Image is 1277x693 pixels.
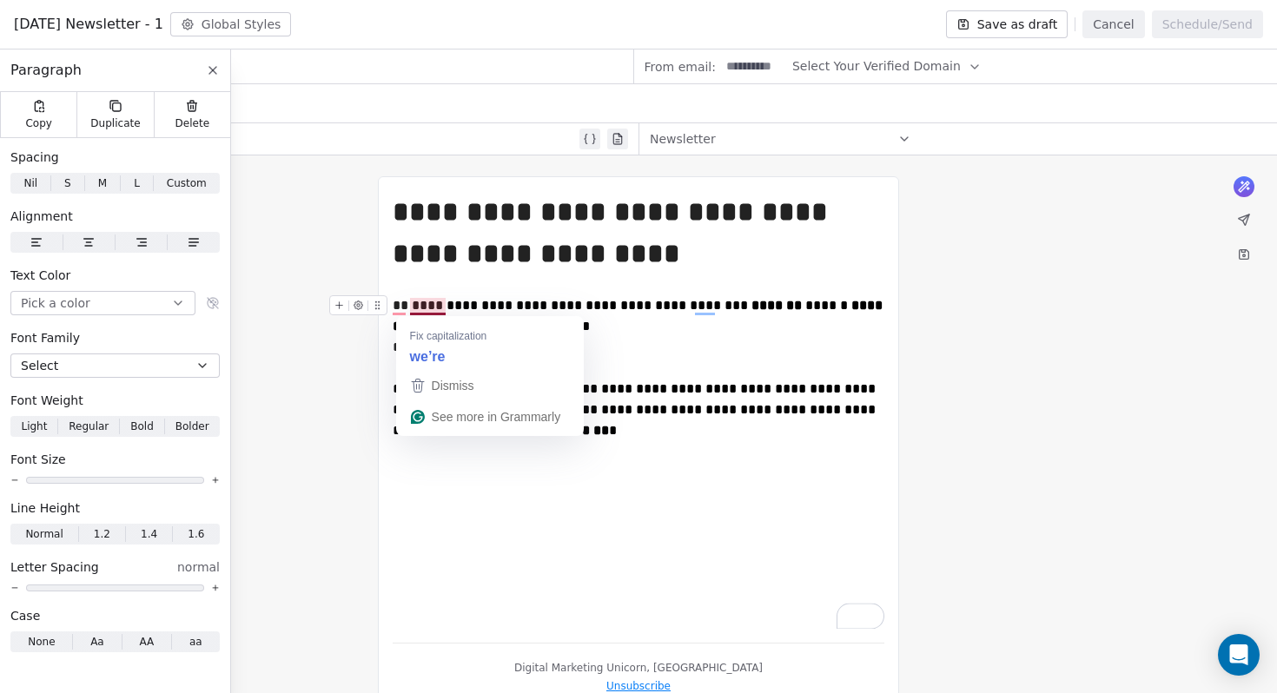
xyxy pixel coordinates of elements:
[69,419,109,434] span: Regular
[10,60,82,81] span: Paragraph
[64,175,71,191] span: S
[177,558,220,576] span: normal
[393,191,884,629] div: To enrich screen reader interactions, please activate Accessibility in Grammarly extension settings
[1152,10,1263,38] button: Schedule/Send
[1218,634,1260,676] div: Open Intercom Messenger
[946,10,1069,38] button: Save as draft
[10,499,80,517] span: Line Height
[175,419,209,434] span: Bolder
[98,175,107,191] span: M
[90,634,104,650] span: Aa
[170,12,292,36] button: Global Styles
[28,634,55,650] span: None
[188,526,204,542] span: 1.6
[189,634,202,650] span: aa
[10,607,40,624] span: Case
[94,526,110,542] span: 1.2
[650,130,716,148] span: Newsletter
[10,558,99,576] span: Letter Spacing
[23,175,37,191] span: Nil
[141,526,157,542] span: 1.4
[10,451,66,468] span: Font Size
[21,357,58,374] span: Select
[175,116,210,130] span: Delete
[14,14,163,35] span: [DATE] Newsletter - 1
[139,634,154,650] span: AA
[10,291,195,315] button: Pick a color
[167,175,207,191] span: Custom
[21,419,47,434] span: Light
[645,58,716,76] span: From email:
[90,116,140,130] span: Duplicate
[130,419,154,434] span: Bold
[25,526,63,542] span: Normal
[10,329,80,346] span: Font Family
[10,148,59,166] span: Spacing
[1082,10,1144,38] button: Cancel
[134,175,140,191] span: L
[10,208,73,225] span: Alignment
[10,267,70,284] span: Text Color
[25,116,52,130] span: Copy
[792,57,961,76] span: Select Your Verified Domain
[10,392,83,409] span: Font Weight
